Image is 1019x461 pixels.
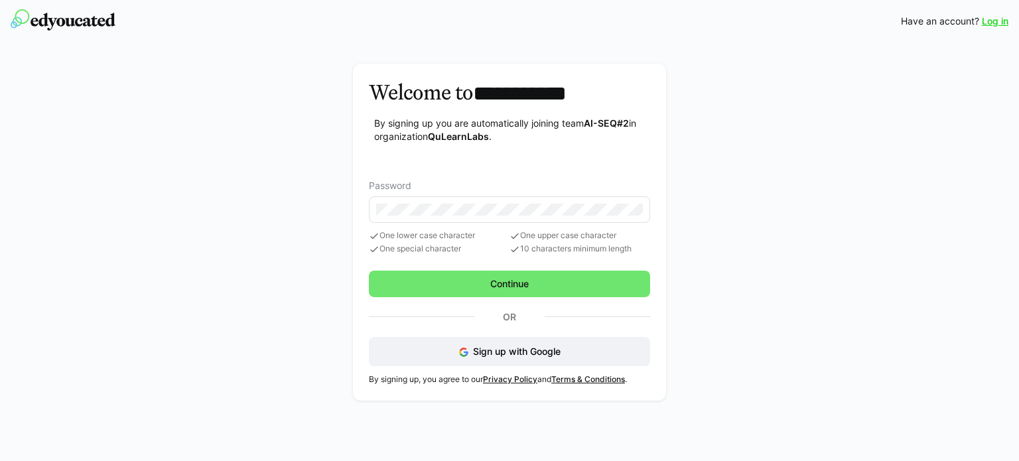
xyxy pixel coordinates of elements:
span: Sign up with Google [473,346,561,357]
a: Privacy Policy [483,374,537,384]
span: 10 characters minimum length [509,244,650,255]
strong: QuLearnLabs [428,131,489,142]
span: One lower case character [369,231,509,241]
span: Have an account? [901,15,979,28]
p: Or [474,308,545,326]
span: Password [369,180,411,191]
button: Continue [369,271,650,297]
h3: Welcome to [369,80,650,106]
a: Log in [982,15,1008,28]
a: Terms & Conditions [551,374,625,384]
span: One upper case character [509,231,650,241]
img: edyoucated [11,9,115,31]
p: By signing up you are automatically joining team in organization . [374,117,650,143]
strong: AI-SEQ#2 [584,117,629,129]
span: Continue [488,277,531,291]
span: One special character [369,244,509,255]
p: By signing up, you agree to our and . [369,374,650,385]
button: Sign up with Google [369,337,650,366]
